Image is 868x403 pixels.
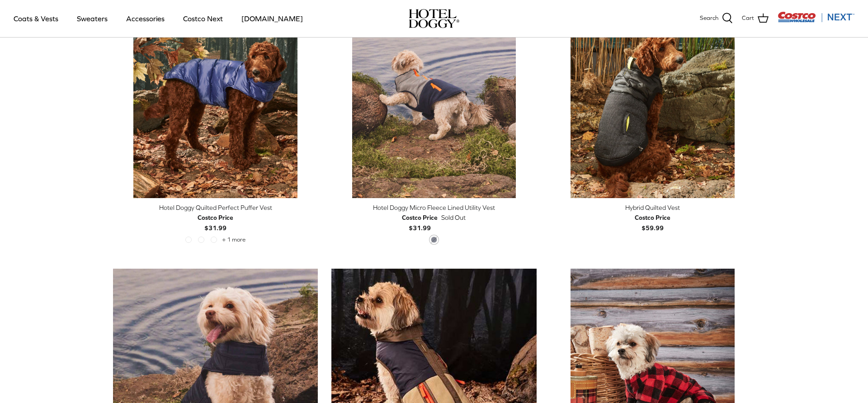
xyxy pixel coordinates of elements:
[409,9,459,28] img: hoteldoggycom
[635,213,670,231] b: $59.99
[778,17,854,24] a: Visit Costco Next
[700,14,718,23] span: Search
[550,203,755,233] a: Hybrid Quilted Vest Costco Price$59.99
[700,13,733,24] a: Search
[550,203,755,213] div: Hybrid Quilted Vest
[233,3,311,34] a: [DOMAIN_NAME]
[402,213,438,223] div: Costco Price
[778,11,854,23] img: Costco Next
[113,203,318,233] a: Hotel Doggy Quilted Perfect Puffer Vest Costco Price$31.99
[742,13,769,24] a: Cart
[198,213,233,231] b: $31.99
[175,3,231,34] a: Costco Next
[331,203,536,233] a: Hotel Doggy Micro Fleece Lined Utility Vest Costco Price$31.99 Sold Out
[402,213,438,231] b: $31.99
[331,203,536,213] div: Hotel Doggy Micro Fleece Lined Utility Vest
[222,237,245,243] span: + 1 more
[113,203,318,213] div: Hotel Doggy Quilted Perfect Puffer Vest
[118,3,173,34] a: Accessories
[635,213,670,223] div: Costco Price
[441,213,466,223] span: Sold Out
[409,9,459,28] a: hoteldoggy.com hoteldoggycom
[5,3,66,34] a: Coats & Vests
[742,14,754,23] span: Cart
[198,213,233,223] div: Costco Price
[69,3,116,34] a: Sweaters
